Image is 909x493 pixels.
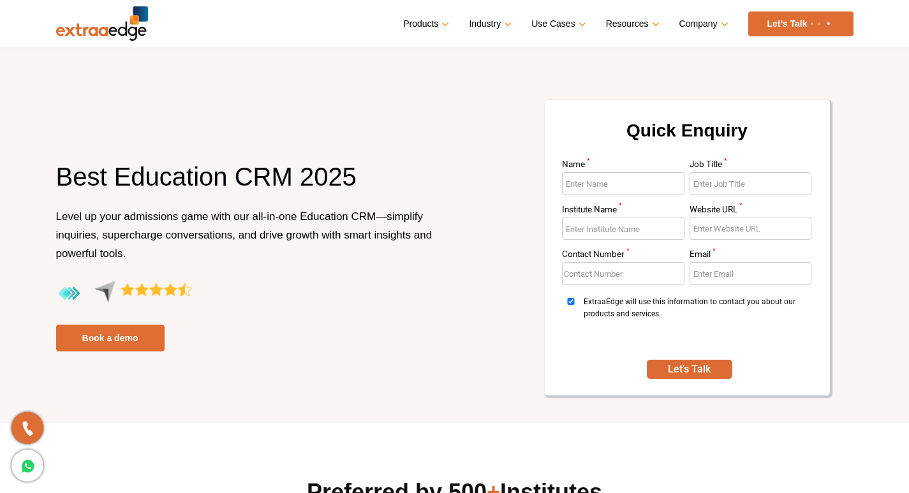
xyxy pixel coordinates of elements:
[690,217,812,240] input: Enter Website URL
[562,298,580,305] input: ExtraaEdge will use this information to contact you about our products and services.
[690,160,812,172] label: Job Title
[562,172,684,195] input: Enter Name
[584,296,808,344] span: ExtraaEdge will use this information to contact you about our products and services.
[562,262,684,285] input: Enter Contact Number
[56,325,165,351] a: Book a demo
[679,15,726,33] a: Company
[562,205,684,217] label: Institute Name
[531,15,583,33] a: Use Cases
[56,281,192,307] img: aggregate-rating-by-users
[560,115,815,160] h2: Quick Enquiry
[56,160,445,207] h1: Best Education CRM 2025
[469,15,509,33] a: Industry
[606,15,657,33] a: Resources
[690,262,812,285] input: Enter Email
[748,11,854,36] a: Let’s Talk
[403,15,447,33] a: Products
[690,205,812,217] label: Website URL
[562,217,684,240] input: Enter Institute Name
[56,210,432,260] span: Level up your admissions game with our all-in-one Education CRM—simplify inquiries, supercharge c...
[690,172,812,195] input: Enter Job Title
[562,160,684,172] label: Name
[562,250,684,262] label: Contact Number
[647,360,732,379] button: SUBMIT
[690,250,812,262] label: Email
